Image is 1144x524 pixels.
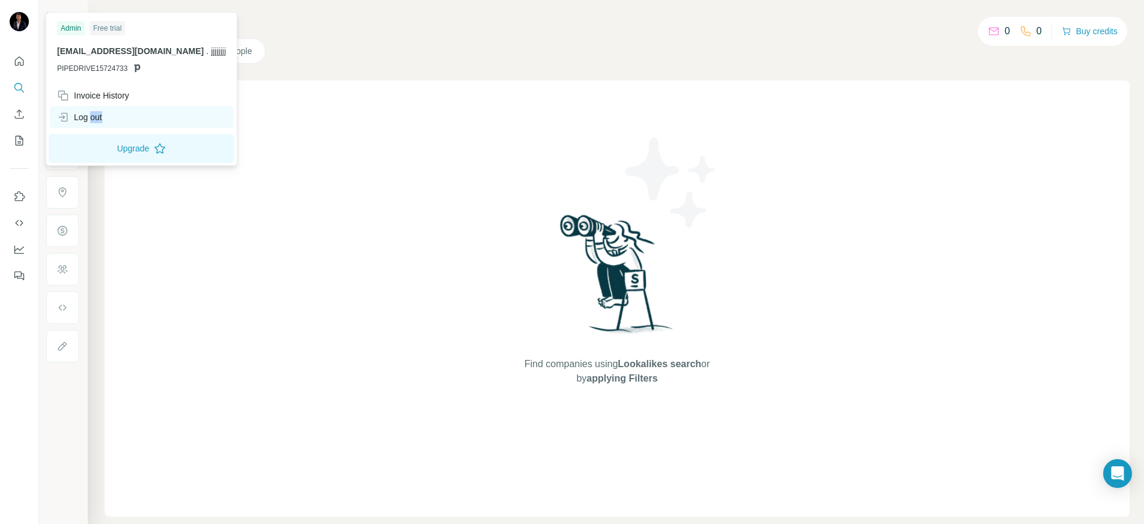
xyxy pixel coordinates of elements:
div: Admin [57,21,85,35]
span: jjjjjjjj [211,46,226,56]
p: 0 [1005,24,1010,38]
button: Buy credits [1062,23,1118,40]
button: Show [37,7,87,25]
button: Use Surfe API [10,212,29,234]
span: People [226,45,254,57]
img: Surfe Illustration - Woman searching with binoculars [555,212,680,346]
div: Log out [57,111,102,123]
button: Use Surfe on LinkedIn [10,186,29,207]
span: applying Filters [586,373,657,383]
button: Quick start [10,50,29,72]
div: Free trial [90,21,125,35]
button: My lists [10,130,29,151]
button: Feedback [10,265,29,287]
button: Enrich CSV [10,103,29,125]
span: PIPEDRIVE15724733 [57,63,127,74]
p: 0 [1036,24,1042,38]
button: Search [10,77,29,99]
span: Find companies using or by [521,357,713,386]
img: Surfe Illustration - Stars [617,129,725,237]
button: Dashboard [10,239,29,260]
span: Lookalikes search [618,359,701,369]
h4: Search [105,14,1130,31]
button: Upgrade [49,134,234,163]
img: Avatar [10,12,29,31]
span: [EMAIL_ADDRESS][DOMAIN_NAME] [57,46,204,56]
div: Invoice History [57,90,129,102]
span: . [206,46,208,56]
div: Open Intercom Messenger [1103,459,1132,488]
